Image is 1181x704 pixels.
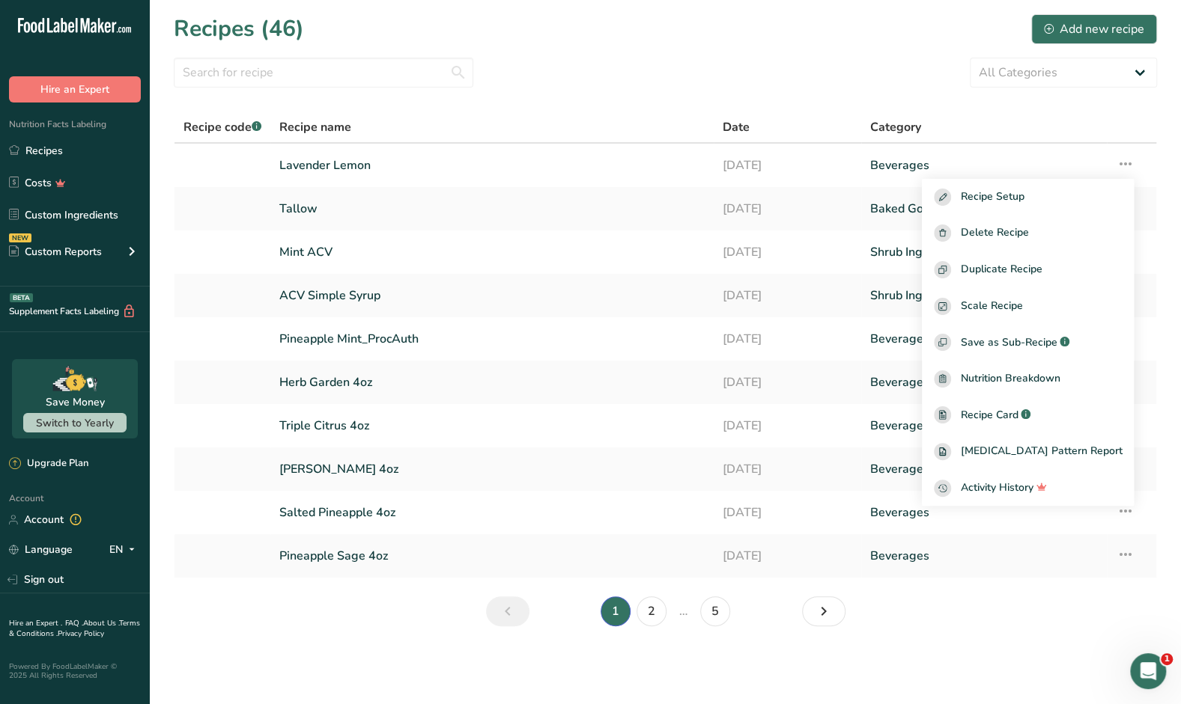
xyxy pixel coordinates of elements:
[9,76,141,102] button: Hire an Expert
[870,193,1099,224] a: Baked Goods
[960,261,1042,278] span: Duplicate Recipe
[83,618,119,628] a: About Us .
[637,596,667,626] a: Page 2.
[960,189,1024,206] span: Recipe Setup
[174,12,304,46] h1: Recipes (46)
[723,540,852,572] a: [DATE]
[279,118,351,136] span: Recipe name
[723,323,852,355] a: [DATE]
[870,280,1099,311] a: Shrub Ingredient
[960,298,1022,315] span: Scale Recipe
[922,215,1134,252] button: Delete Recipe
[279,453,704,485] a: [PERSON_NAME] 4oz
[870,540,1099,572] a: Beverages
[960,407,1018,423] span: Recipe Card
[960,370,1060,388] span: Nutrition Breakdown
[870,236,1099,268] a: Shrub Ingredient
[1031,14,1157,44] button: Add new recipe
[279,367,704,398] a: Herb Garden 4oz
[9,618,140,639] a: Terms & Conditions .
[922,361,1134,397] a: Nutrition Breakdown
[723,236,852,268] a: [DATE]
[870,453,1099,485] a: Beverages
[9,536,73,563] a: Language
[922,324,1134,361] button: Save as Sub-Recipe
[1044,20,1144,38] div: Add new recipe
[279,323,704,355] a: Pineapple Mint_ProcAuth
[922,397,1134,434] a: Recipe Card
[960,480,1033,497] span: Activity History
[36,416,114,430] span: Switch to Yearly
[870,367,1099,398] a: Beverages
[9,618,62,628] a: Hire an Expert .
[9,244,102,260] div: Custom Reports
[723,410,852,441] a: [DATE]
[1161,653,1173,665] span: 1
[9,662,141,680] div: Powered By FoodLabelMaker © 2025 All Rights Reserved
[723,280,852,311] a: [DATE]
[870,118,921,136] span: Category
[9,456,88,471] div: Upgrade Plan
[922,288,1134,325] button: Scale Recipe
[183,119,261,135] span: Recipe code
[802,596,845,626] a: Next page
[1130,653,1166,689] iframe: Intercom live chat
[960,443,1122,460] span: [MEDICAL_DATA] Pattern Report
[870,497,1099,528] a: Beverages
[279,410,704,441] a: Triple Citrus 4oz
[723,367,852,398] a: [DATE]
[960,334,1057,350] span: Save as Sub-Recipe
[23,413,127,432] button: Switch to Yearly
[922,179,1134,215] button: Recipe Setup
[279,540,704,572] a: Pineapple Sage 4oz
[723,118,750,136] span: Date
[922,433,1134,470] a: [MEDICAL_DATA] Pattern Report
[9,233,31,242] div: NEW
[960,224,1028,242] span: Delete Recipe
[723,453,852,485] a: [DATE]
[279,497,704,528] a: Salted Pineapple 4oz
[723,150,852,181] a: [DATE]
[279,193,704,224] a: Tallow
[46,394,105,410] div: Save Money
[870,323,1099,355] a: Beverages
[922,470,1134,506] button: Activity History
[10,293,33,302] div: BETA
[279,150,704,181] a: Lavender Lemon
[279,280,704,311] a: ACV Simple Syrup
[870,410,1099,441] a: Beverages
[109,541,141,559] div: EN
[486,596,529,626] a: Previous page
[58,628,104,639] a: Privacy Policy
[279,236,704,268] a: Mint ACV
[922,251,1134,288] button: Duplicate Recipe
[65,618,83,628] a: FAQ .
[723,497,852,528] a: [DATE]
[723,193,852,224] a: [DATE]
[174,58,473,88] input: Search for recipe
[700,596,730,626] a: Page 5.
[870,150,1099,181] a: Beverages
